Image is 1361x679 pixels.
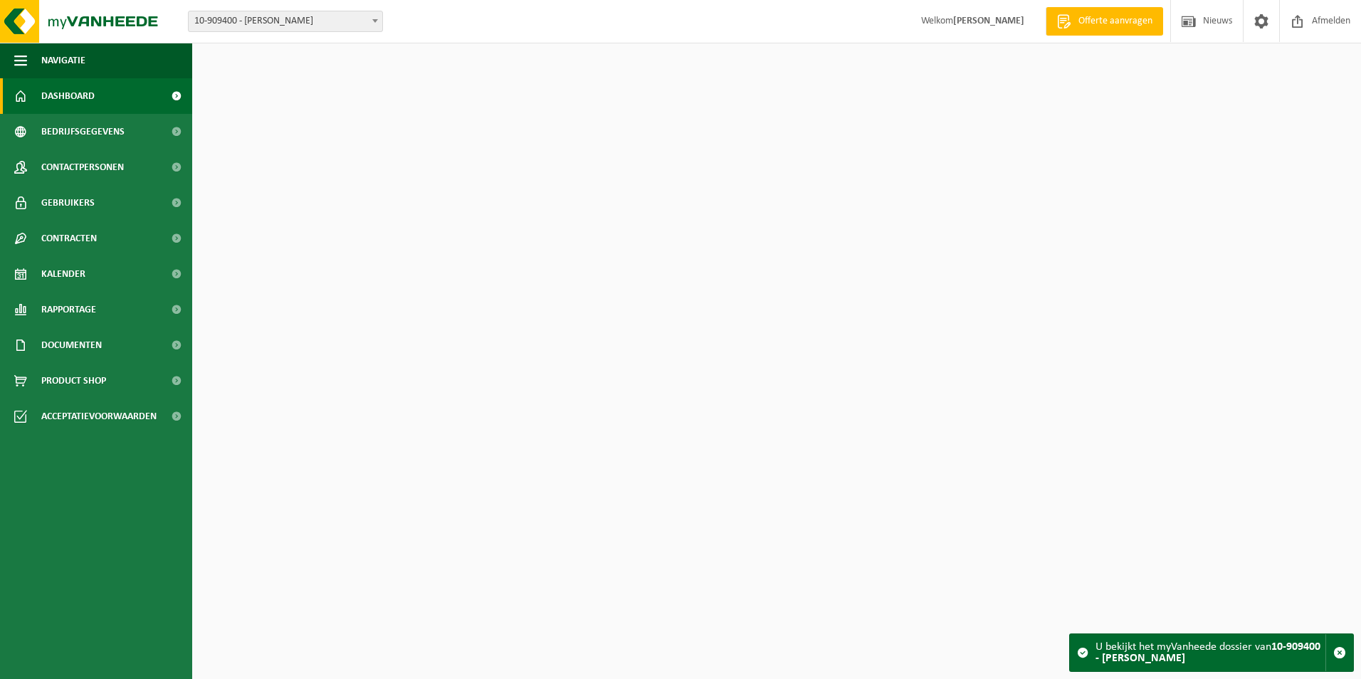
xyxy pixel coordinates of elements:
span: 10-909400 - PIETERS RUDY - PITTEM [189,11,382,31]
span: Offerte aanvragen [1075,14,1156,28]
a: Offerte aanvragen [1046,7,1163,36]
div: U bekijkt het myVanheede dossier van [1095,634,1325,671]
span: Gebruikers [41,185,95,221]
span: Product Shop [41,363,106,399]
span: Dashboard [41,78,95,114]
span: 10-909400 - PIETERS RUDY - PITTEM [188,11,383,32]
span: Acceptatievoorwaarden [41,399,157,434]
span: Documenten [41,327,102,363]
span: Bedrijfsgegevens [41,114,125,149]
strong: 10-909400 - [PERSON_NAME] [1095,641,1320,664]
span: Kalender [41,256,85,292]
span: Contactpersonen [41,149,124,185]
strong: [PERSON_NAME] [953,16,1024,26]
span: Contracten [41,221,97,256]
span: Rapportage [41,292,96,327]
span: Navigatie [41,43,85,78]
